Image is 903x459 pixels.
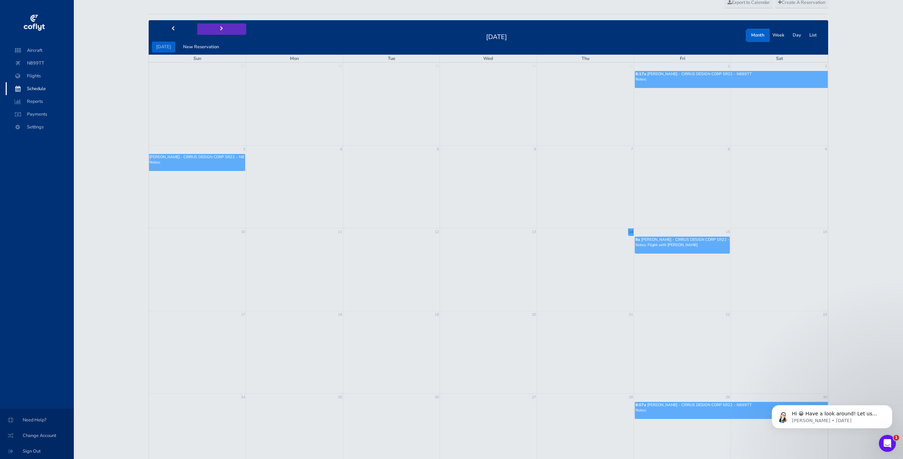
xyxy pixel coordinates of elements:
[13,95,67,108] span: Reports
[635,242,729,248] p: Notes: Flight with [PERSON_NAME]
[337,228,343,236] a: 11
[434,228,440,236] a: 12
[240,228,246,236] a: 10
[582,55,589,62] span: Thu
[13,57,67,70] span: N899TT
[628,228,634,236] a: 14
[337,311,343,318] a: 18
[531,394,537,401] a: 27
[9,445,65,458] span: Sign Out
[149,23,198,34] button: prev
[635,402,646,408] span: 8:07a
[822,311,828,318] a: 23
[533,146,537,153] a: 6
[9,429,65,442] span: Change Account
[388,55,395,62] span: Tue
[725,394,731,401] a: 29
[13,44,67,57] span: Aircraft
[149,160,244,165] p: Notes:
[240,63,246,70] a: 27
[13,82,67,95] span: Schedule
[647,402,752,408] span: [PERSON_NAME] - CIRRUS DESIGN CORP SR22 - N899TT
[337,394,343,401] a: 25
[22,12,46,34] img: coflyt logo
[240,394,246,401] a: 24
[436,146,440,153] a: 5
[635,71,646,77] span: 8:17a
[761,390,903,440] iframe: Intercom notifications message
[725,228,731,236] a: 15
[13,70,67,82] span: Flights
[805,30,821,41] button: List
[628,311,634,318] a: 21
[822,228,828,236] a: 16
[725,311,731,318] a: 22
[747,30,769,41] button: Month
[824,146,828,153] a: 9
[893,435,899,441] span: 1
[635,77,827,82] p: Notes:
[482,31,511,41] h2: [DATE]
[240,311,246,318] a: 17
[647,71,752,77] span: [PERSON_NAME] - CIRRUS DESIGN CORP SR22 - N899TT
[641,237,746,242] span: [PERSON_NAME] - CIRRUS DESIGN CORP SR22 - N899TT
[13,108,67,121] span: Payments
[628,63,634,70] a: 31
[290,55,299,62] span: Mon
[434,63,440,70] a: 29
[879,435,896,452] iframe: Intercom live chat
[635,237,640,242] span: 8a
[776,55,783,62] span: Sat
[242,146,246,153] a: 3
[483,55,493,62] span: Wed
[824,63,828,70] a: 2
[434,311,440,318] a: 19
[635,408,827,413] p: Notes:
[531,63,537,70] a: 30
[630,146,634,153] a: 7
[628,394,634,401] a: 28
[531,228,537,236] a: 13
[9,414,65,426] span: Need Help?
[727,146,731,153] a: 8
[152,42,175,52] button: [DATE]
[193,55,201,62] span: Sun
[434,394,440,401] a: 26
[727,63,731,70] a: 1
[13,121,67,133] span: Settings
[179,42,223,52] button: New Reservation
[768,30,789,41] button: Week
[197,23,246,34] button: next
[531,311,537,318] a: 20
[680,55,685,62] span: Fri
[788,30,805,41] button: Day
[337,63,343,70] a: 28
[149,154,254,160] span: [PERSON_NAME] - CIRRUS DESIGN CORP SR22 - N899TT
[339,146,343,153] a: 4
